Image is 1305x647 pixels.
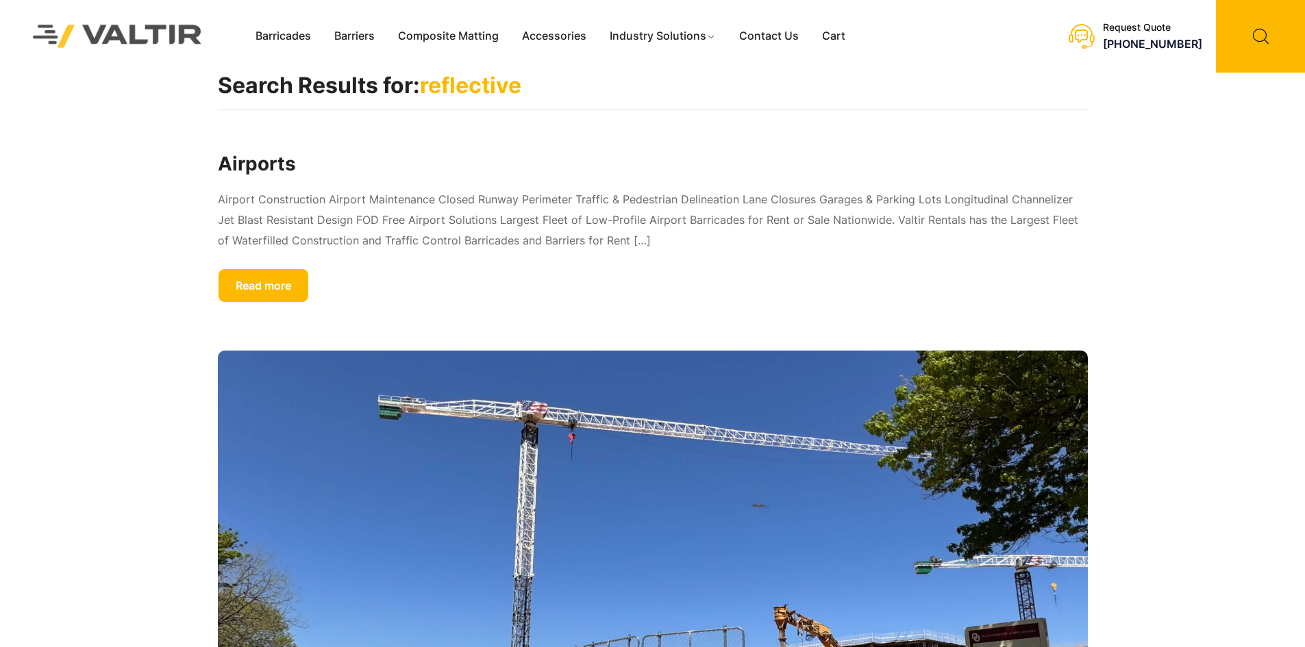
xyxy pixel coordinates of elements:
[1103,22,1202,34] div: Request Quote
[218,268,309,303] a: Read more
[598,26,728,47] a: Industry Solutions
[728,26,810,47] a: Contact Us
[386,26,510,47] a: Composite Matting
[218,73,1088,110] h1: Search Results for:
[218,151,1088,176] a: Airports
[218,190,1088,251] p: Airport Construction Airport Maintenance Closed Runway Perimeter Traffic & Pedestrian Delineation...
[510,26,598,47] a: Accessories
[323,26,386,47] a: Barriers
[244,26,323,47] a: Barricades
[1103,37,1202,51] a: [PHONE_NUMBER]
[810,26,857,47] a: Cart
[15,7,220,65] img: Valtir Rentals
[420,72,521,99] span: reflective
